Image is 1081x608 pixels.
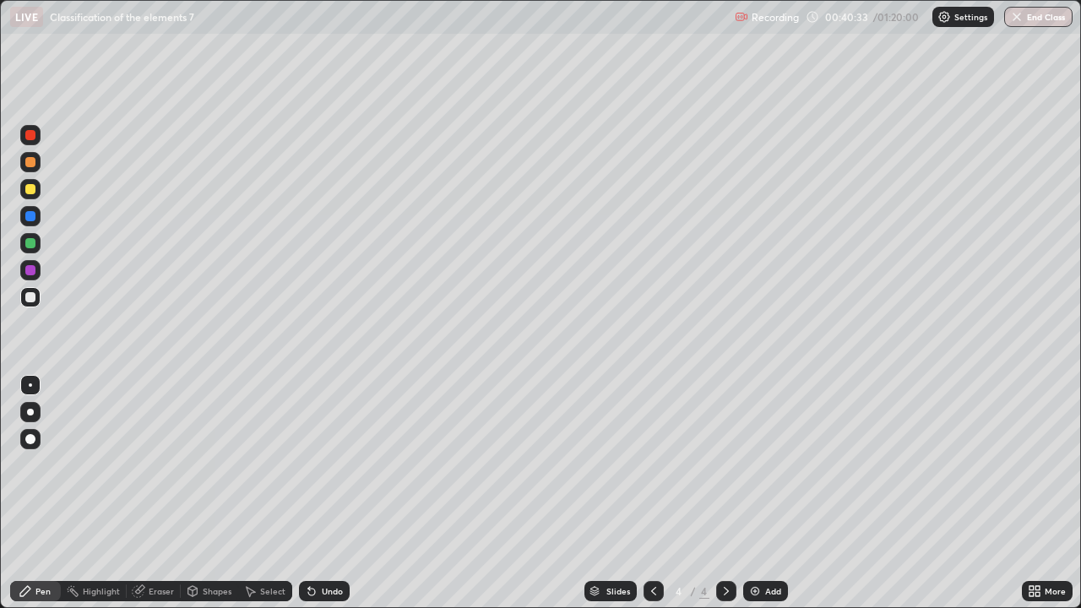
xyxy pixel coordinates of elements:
button: End Class [1004,7,1073,27]
div: Undo [322,587,343,595]
div: More [1045,587,1066,595]
div: 4 [671,586,687,596]
img: class-settings-icons [937,10,951,24]
p: Classification of the elements 7 [50,10,194,24]
div: Eraser [149,587,174,595]
div: Select [260,587,285,595]
img: end-class-cross [1010,10,1024,24]
p: Settings [954,13,987,21]
div: Highlight [83,587,120,595]
div: Pen [35,587,51,595]
img: add-slide-button [748,584,762,598]
div: Shapes [203,587,231,595]
p: LIVE [15,10,38,24]
div: Add [765,587,781,595]
img: recording.375f2c34.svg [735,10,748,24]
div: / [691,586,696,596]
p: Recording [752,11,799,24]
div: Slides [606,587,630,595]
div: 4 [699,584,709,599]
